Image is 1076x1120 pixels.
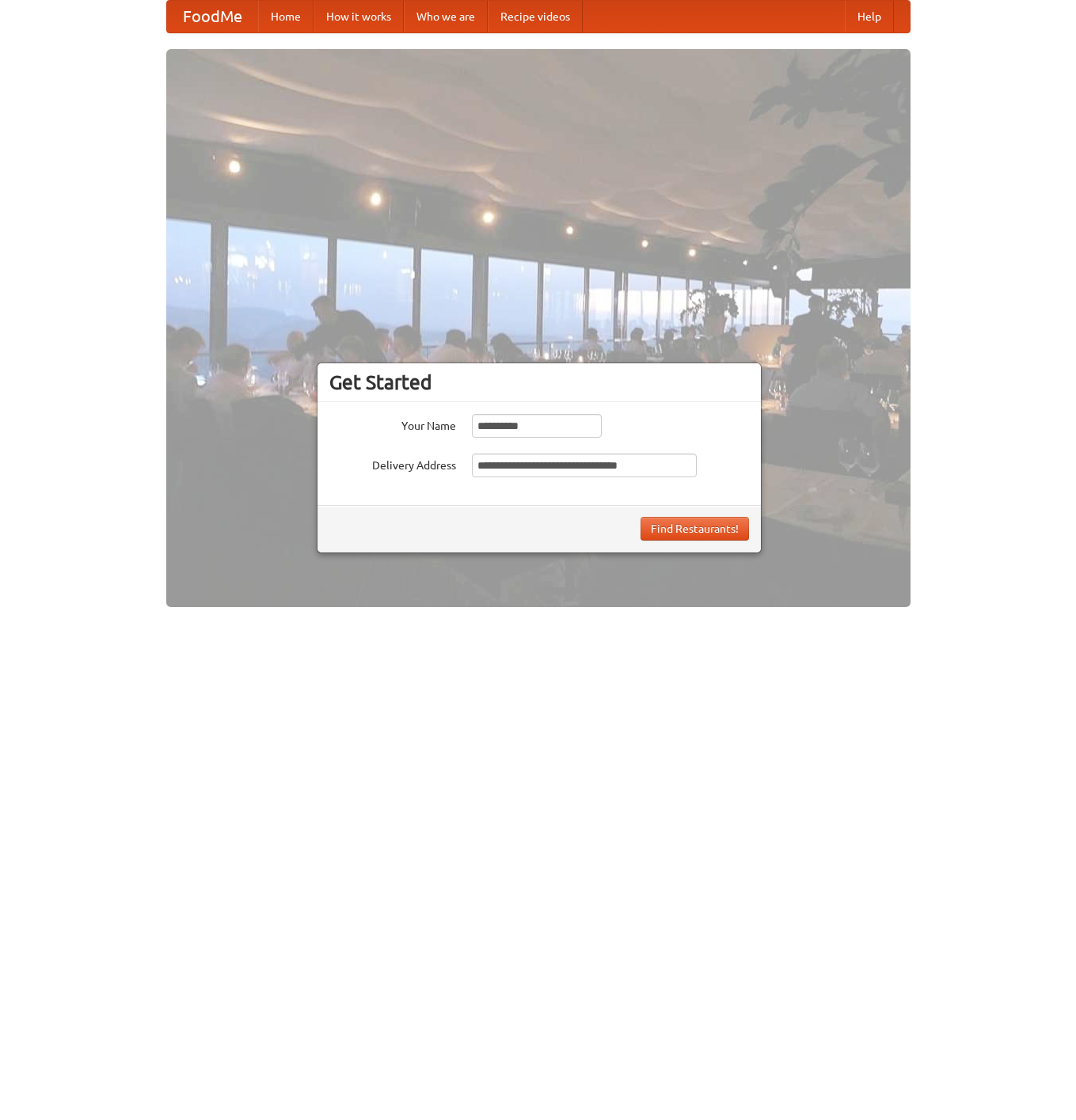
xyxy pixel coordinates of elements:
a: Recipe videos [488,1,583,32]
a: FoodMe [167,1,258,32]
a: How it works [314,1,404,32]
label: Delivery Address [329,454,456,473]
button: Find Restaurants! [641,517,749,541]
a: Help [845,1,894,32]
label: Your Name [329,414,456,434]
a: Who we are [404,1,488,32]
a: Home [258,1,314,32]
h3: Get Started [329,370,749,394]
